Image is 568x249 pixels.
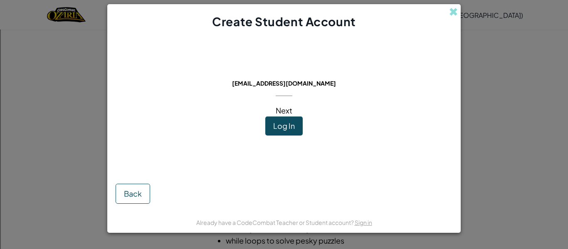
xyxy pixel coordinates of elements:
[3,27,565,35] div: Sort New > Old
[3,3,174,11] div: Home
[3,11,77,20] input: Search outlines
[3,35,565,42] div: Move To ...
[265,116,303,136] button: Log In
[273,121,295,131] span: Log In
[196,219,355,226] span: Already have a CodeCombat Teacher or Student account?
[225,68,343,77] span: This email is already in use:
[3,49,565,57] div: Options
[3,57,565,64] div: Sign out
[276,106,292,115] span: Next
[212,14,356,29] span: Create Student Account
[3,42,565,49] div: Delete
[355,219,372,226] a: Sign in
[232,79,336,87] span: [EMAIL_ADDRESS][DOMAIN_NAME]
[3,20,565,27] div: Sort A > Z
[124,189,142,198] span: Back
[116,184,150,204] button: Back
